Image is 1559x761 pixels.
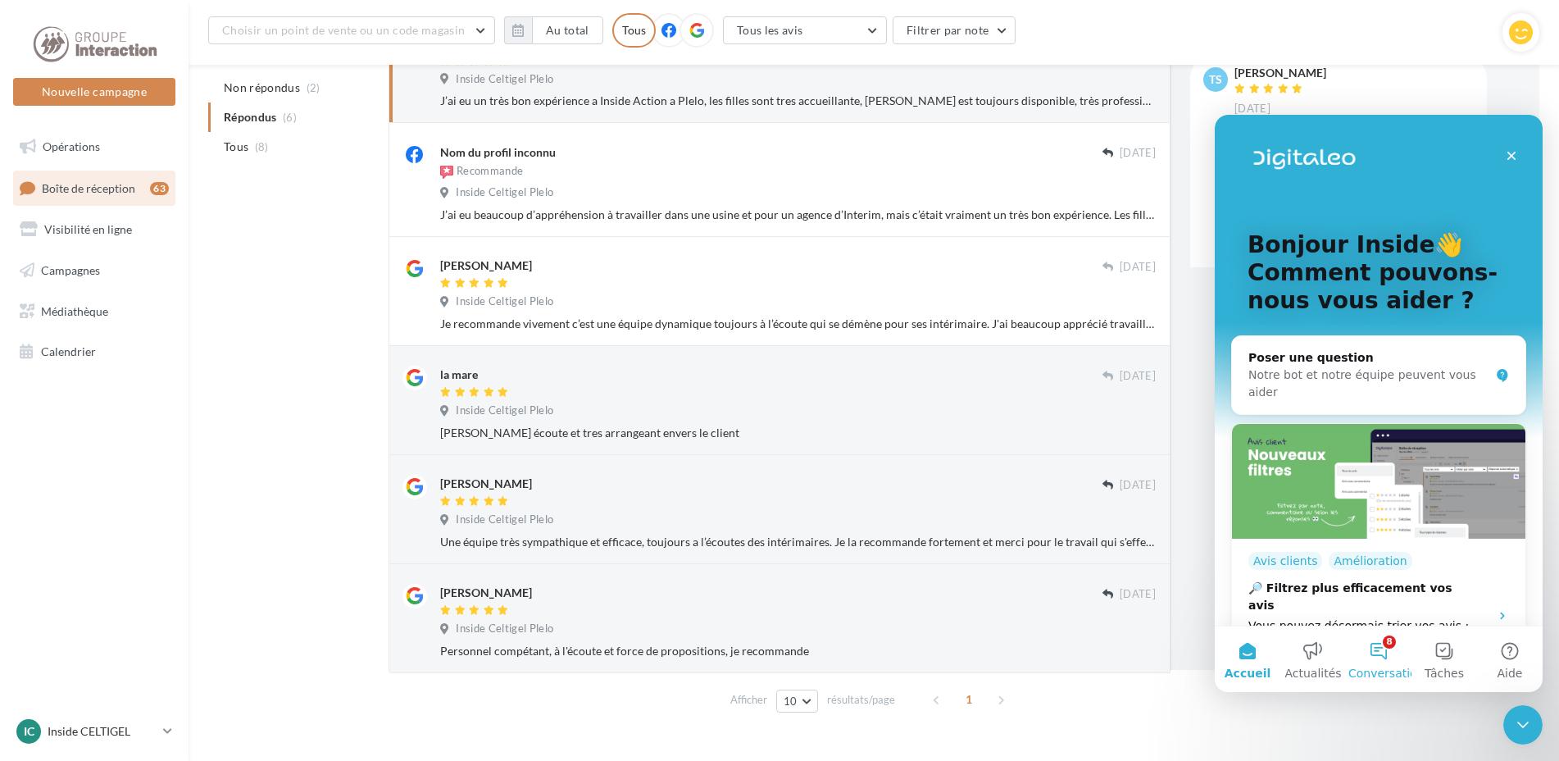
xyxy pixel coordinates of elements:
[440,367,478,383] div: la mare
[41,263,100,277] span: Campagnes
[208,16,495,44] button: Choisir un point de vente ou un code magasin
[440,585,532,601] div: [PERSON_NAME]
[255,140,269,153] span: (8)
[1120,478,1156,493] span: [DATE]
[222,23,465,37] span: Choisir un point de vente ou un code magasin
[440,476,532,492] div: [PERSON_NAME]
[893,16,1016,44] button: Filtrer par note
[723,16,887,44] button: Tous les avis
[456,294,553,309] span: Inside Celtigel Plelo
[1234,67,1326,79] div: [PERSON_NAME]
[730,692,767,708] span: Afficher
[307,81,320,94] span: (2)
[440,207,1156,223] div: J’ai eu beaucoup d’appréhension à travailler dans une usine et pour un agence d’Interim, mais c’é...
[1209,71,1222,88] span: TS
[456,513,553,527] span: Inside Celtigel Plelo
[504,16,603,44] button: Au total
[1234,102,1270,116] span: [DATE]
[10,130,179,164] a: Opérations
[1120,369,1156,384] span: [DATE]
[48,723,157,740] p: Inside CELTIGEL
[440,425,1156,441] div: [PERSON_NAME] écoute et tres arrangeant envers le client
[612,13,656,48] div: Tous
[440,257,532,274] div: [PERSON_NAME]
[440,316,1156,332] div: Je recommande vivement c’est une équipe dynamique toujours à l’écoute qui se démène pour ses inté...
[440,166,453,179] img: recommended.png
[456,185,553,200] span: Inside Celtigel Plelo
[224,80,300,96] span: Non répondus
[1503,705,1543,745] iframe: Intercom live chat
[440,164,523,180] div: Recommande
[10,212,179,247] a: Visibilité en ligne
[41,344,96,358] span: Calendrier
[10,335,179,369] a: Calendrier
[440,93,1156,109] div: J’ai eu un très bon expérience a Inside Action a Plelo, les filles sont tres accueillante, [PERSO...
[456,72,553,87] span: Inside Celtigel Plelo
[827,692,895,708] span: résultats/page
[440,643,1156,659] div: Personnel compétant, à l'écoute et force de propositions, je recommande
[41,303,108,317] span: Médiathèque
[43,139,100,153] span: Opérations
[456,622,553,636] span: Inside Celtigel Plelo
[44,222,132,236] span: Visibilité en ligne
[13,716,175,747] a: IC Inside CELTIGEL
[1215,115,1543,692] iframe: Intercom live chat
[42,180,135,194] span: Boîte de réception
[13,78,175,106] button: Nouvelle campagne
[10,171,179,206] a: Boîte de réception63
[10,253,179,288] a: Campagnes
[956,686,982,713] span: 1
[737,23,803,37] span: Tous les avis
[1120,146,1156,161] span: [DATE]
[440,144,556,161] div: Nom du profil inconnu
[150,182,169,195] div: 63
[532,16,603,44] button: Au total
[1120,260,1156,275] span: [DATE]
[440,534,1156,550] div: Une équipe très sympathique et efficace, toujours a l’écoutes des intérimaires. Je la recommande ...
[224,139,248,155] span: Tous
[1120,587,1156,602] span: [DATE]
[10,294,179,329] a: Médiathèque
[456,403,553,418] span: Inside Celtigel Plelo
[784,695,798,708] span: 10
[24,723,34,740] span: IC
[776,690,818,713] button: 10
